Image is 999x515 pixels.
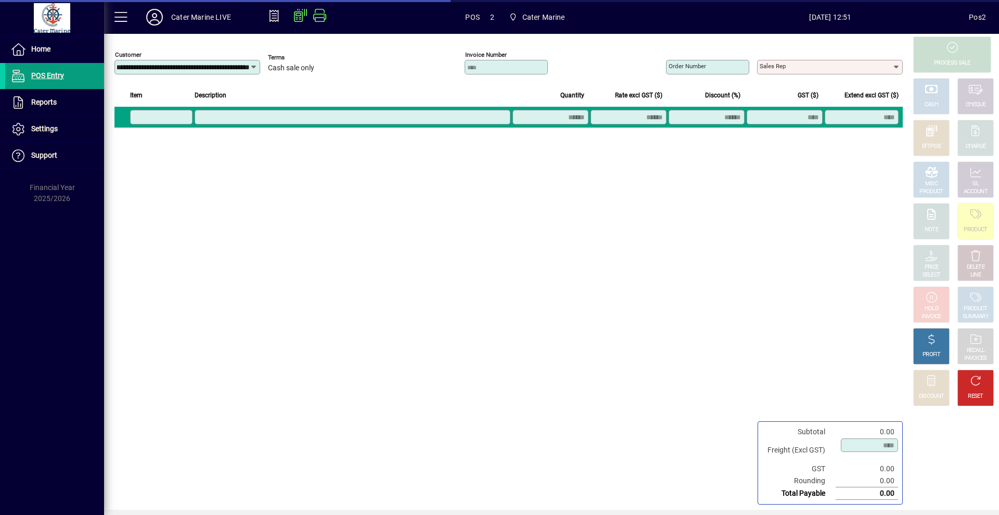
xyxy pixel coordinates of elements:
span: Description [195,90,226,101]
span: Item [130,90,143,101]
span: Cater Marine [505,8,569,27]
mat-label: Invoice number [465,51,507,58]
td: 0.00 [836,426,898,438]
div: Cater Marine LIVE [171,9,231,26]
div: PROCESS SALE [934,59,970,67]
a: Home [5,36,104,62]
a: Reports [5,90,104,116]
span: POS [465,9,480,26]
td: Freight (Excl GST) [762,438,836,463]
button: Profile [138,8,171,27]
div: SELECT [923,271,941,279]
span: Cash sale only [268,64,314,72]
div: ACCOUNT [964,188,988,196]
mat-label: Order number [669,62,706,70]
span: Extend excl GST ($) [844,90,899,101]
span: Terms [268,54,330,61]
div: SUMMARY [963,313,989,321]
div: GL [972,180,979,188]
td: 0.00 [836,475,898,487]
span: Quantity [560,90,584,101]
div: LINE [970,271,981,279]
div: Pos2 [969,9,986,26]
div: MISC [925,180,938,188]
div: CASH [925,101,938,109]
td: Subtotal [762,426,836,438]
div: NOTE [925,226,938,234]
span: Support [31,151,57,159]
mat-label: Sales rep [760,62,786,70]
div: PRODUCT [964,226,987,234]
div: RESET [968,393,983,400]
mat-label: Customer [115,51,142,58]
div: INVOICE [921,313,941,321]
span: GST ($) [798,90,818,101]
td: 0.00 [836,487,898,500]
div: EFTPOS [922,143,941,150]
a: Support [5,143,104,169]
div: DELETE [967,263,984,271]
span: Discount (%) [705,90,740,101]
span: Home [31,45,50,53]
span: Rate excl GST ($) [615,90,662,101]
div: PRODUCT [919,188,943,196]
div: RECALL [967,347,985,355]
td: Rounding [762,475,836,487]
div: INVOICES [964,355,987,362]
span: [DATE] 12:51 [692,9,969,26]
a: Settings [5,116,104,142]
span: Cater Marine [522,9,565,26]
span: 2 [490,9,494,26]
span: Settings [31,124,58,133]
div: HOLD [925,305,938,313]
td: GST [762,463,836,475]
span: POS Entry [31,71,64,80]
div: PROFIT [923,351,940,359]
div: CHEQUE [966,101,985,109]
div: PRODUCT [964,305,987,313]
td: Total Payable [762,487,836,500]
div: DISCOUNT [919,393,944,400]
td: 0.00 [836,463,898,475]
div: CHARGE [966,143,986,150]
div: PRICE [925,263,939,271]
span: Reports [31,98,57,106]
